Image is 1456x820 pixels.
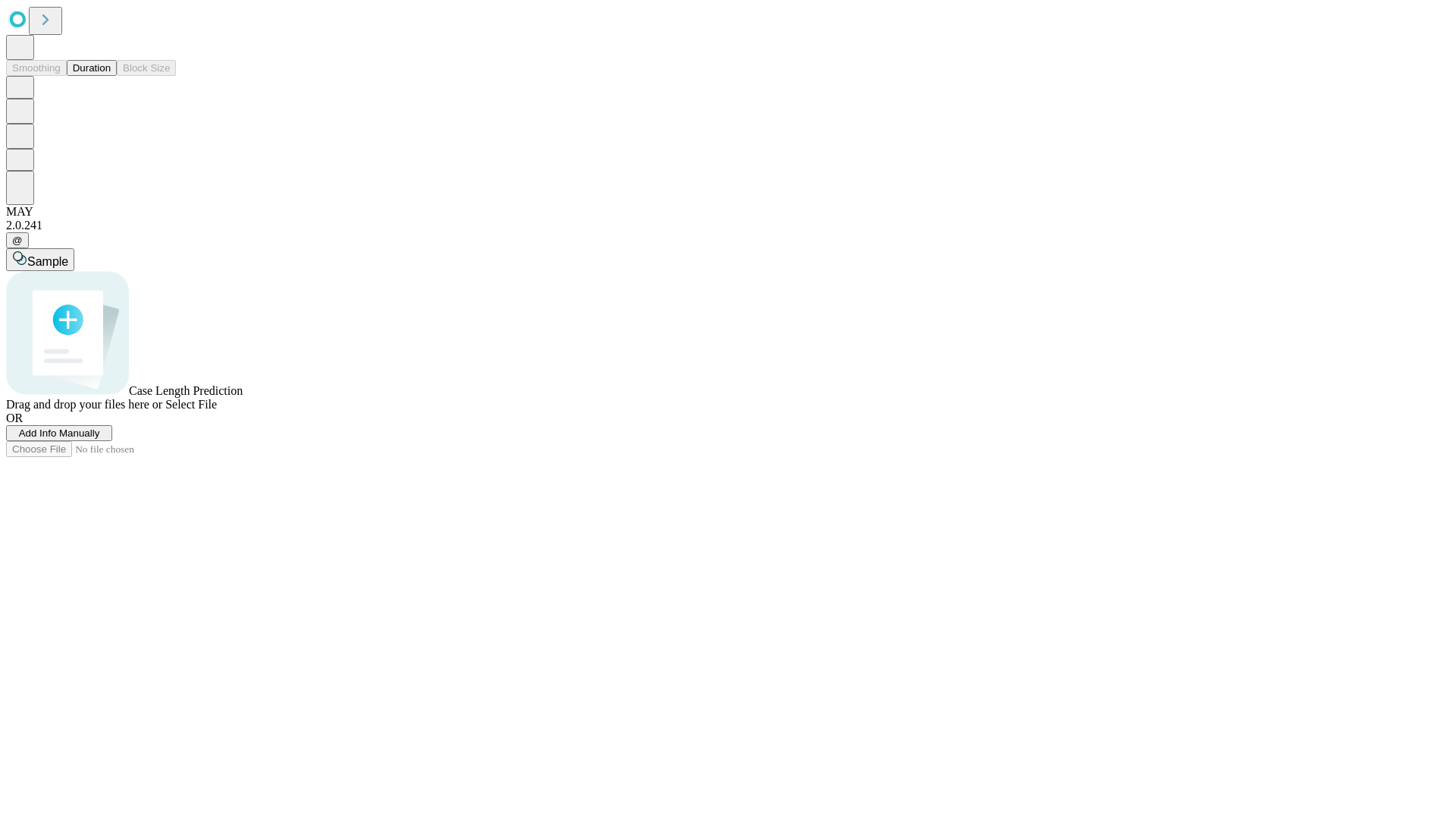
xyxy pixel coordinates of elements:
[6,232,29,248] button: @
[27,255,68,268] span: Sample
[6,425,112,441] button: Add Info Manually
[12,235,23,246] span: @
[6,398,162,411] span: Drag and drop your files here or
[6,219,1450,232] div: 2.0.241
[6,248,74,271] button: Sample
[19,427,100,439] span: Add Info Manually
[6,412,23,424] span: OR
[165,398,217,411] span: Select File
[129,384,243,397] span: Case Length Prediction
[117,60,176,76] button: Block Size
[67,60,117,76] button: Duration
[6,60,67,76] button: Smoothing
[6,205,1450,219] div: MAY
